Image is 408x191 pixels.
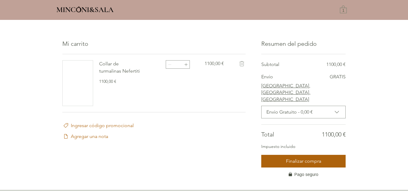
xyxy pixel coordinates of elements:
span: MINCONI&SALA [56,5,114,14]
a: Carrito con 1 ítems [340,5,347,13]
a: MINCONI&SALA [56,4,114,14]
img: Minconi Sala [76,6,81,12]
text: 1 [342,9,344,13]
nav: Sitio [118,2,338,17]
